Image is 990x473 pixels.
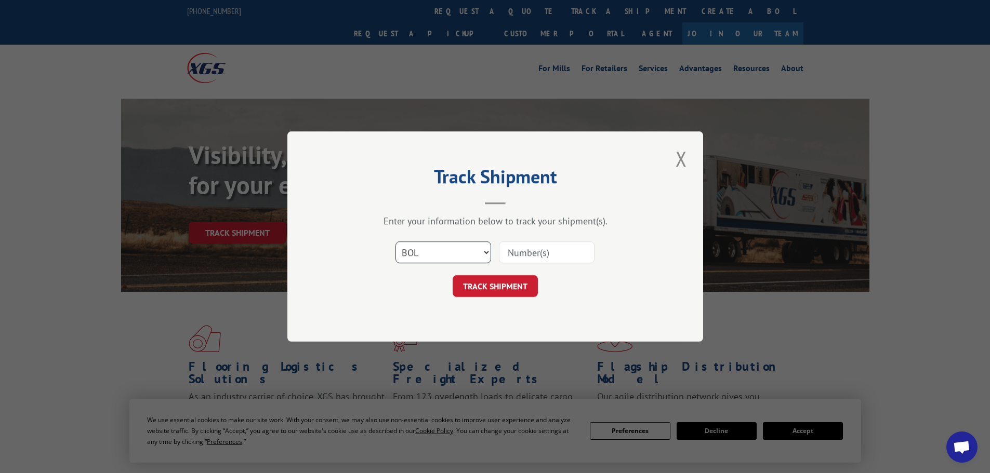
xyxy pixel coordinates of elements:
div: Enter your information below to track your shipment(s). [339,215,651,227]
button: Close modal [672,144,690,173]
a: Open chat [946,431,978,463]
input: Number(s) [499,241,595,263]
h2: Track Shipment [339,169,651,189]
button: TRACK SHIPMENT [453,275,538,297]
